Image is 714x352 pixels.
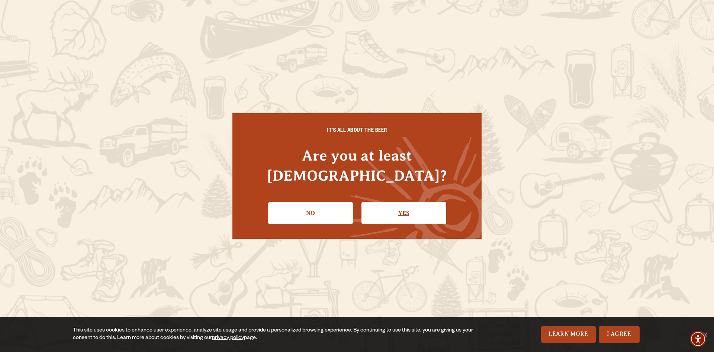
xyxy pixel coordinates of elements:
[247,146,467,185] h4: Are you at least [DEMOGRAPHIC_DATA]?
[268,202,353,224] a: No
[73,327,479,342] div: This site uses cookies to enhance user experience, analyze site usage and provide a personalized ...
[361,202,446,224] a: Confirm I'm 21 or older
[541,326,596,343] a: Learn More
[247,128,467,135] h6: IT'S ALL ABOUT THE BEER
[599,326,640,343] a: I Agree
[212,335,244,341] a: privacy policy
[690,331,706,347] div: Accessibility Menu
